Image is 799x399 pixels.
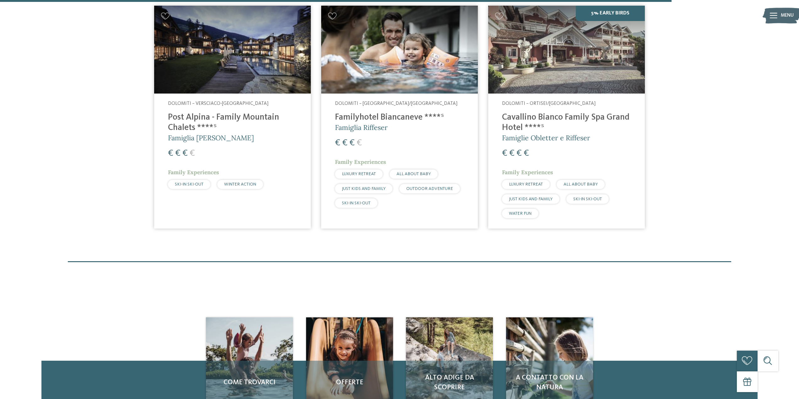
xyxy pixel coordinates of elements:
span: SKI-IN SKI-OUT [175,182,203,186]
a: Cercate un hotel per famiglie? Qui troverete solo i migliori! Dolomiti – Versciaco-[GEOGRAPHIC_DA... [154,6,311,229]
a: Cercate un hotel per famiglie? Qui troverete solo i migliori! Dolomiti – [GEOGRAPHIC_DATA]/[GEOGR... [321,6,478,229]
span: € [524,149,529,158]
span: € [335,138,340,148]
span: WINTER ACTION [224,182,256,186]
span: SKI-IN SKI-OUT [342,201,370,205]
img: Family Spa Grand Hotel Cavallino Bianco ****ˢ [488,6,645,94]
span: € [509,149,515,158]
span: Alto Adige da scoprire [413,373,486,392]
span: OUTDOOR ADVENTURE [406,186,453,191]
span: Offerte [313,378,386,387]
span: JUST KIDS AND FAMILY [509,197,553,201]
span: LUXURY RETREAT [342,172,376,176]
span: Family Experiences [502,169,553,176]
span: € [342,138,348,148]
span: € [168,149,173,158]
span: Dolomiti – Versciaco-[GEOGRAPHIC_DATA] [168,101,268,106]
span: Family Experiences [335,158,386,165]
span: € [182,149,188,158]
span: € [357,138,362,148]
span: ALL ABOUT BABY [564,182,598,186]
span: € [175,149,181,158]
span: A contatto con la natura [513,373,586,392]
span: € [516,149,522,158]
span: € [502,149,507,158]
span: Come trovarci [213,378,286,387]
a: Cercate un hotel per famiglie? Qui troverete solo i migliori! 5% Early Birds Dolomiti – Ortisei/[... [488,6,645,229]
span: € [190,149,195,158]
span: SKI-IN SKI-OUT [573,197,602,201]
span: Family Experiences [168,169,219,176]
span: LUXURY RETREAT [509,182,543,186]
img: Post Alpina - Family Mountain Chalets ****ˢ [154,6,311,94]
span: Famiglia Riffeser [335,123,388,132]
h4: Familyhotel Biancaneve ****ˢ [335,112,464,123]
span: Dolomiti – [GEOGRAPHIC_DATA]/[GEOGRAPHIC_DATA] [335,101,457,106]
h4: Cavallino Bianco Family Spa Grand Hotel ****ˢ [502,112,631,133]
img: Cercate un hotel per famiglie? Qui troverete solo i migliori! [321,6,478,94]
span: € [349,138,355,148]
h4: Post Alpina - Family Mountain Chalets ****ˢ [168,112,297,133]
span: WATER FUN [509,211,532,216]
span: Famiglia [PERSON_NAME] [168,133,254,142]
span: ALL ABOUT BABY [397,172,431,176]
span: JUST KIDS AND FAMILY [342,186,386,191]
span: Famiglie Obletter e Riffeser [502,133,590,142]
span: Dolomiti – Ortisei/[GEOGRAPHIC_DATA] [502,101,596,106]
